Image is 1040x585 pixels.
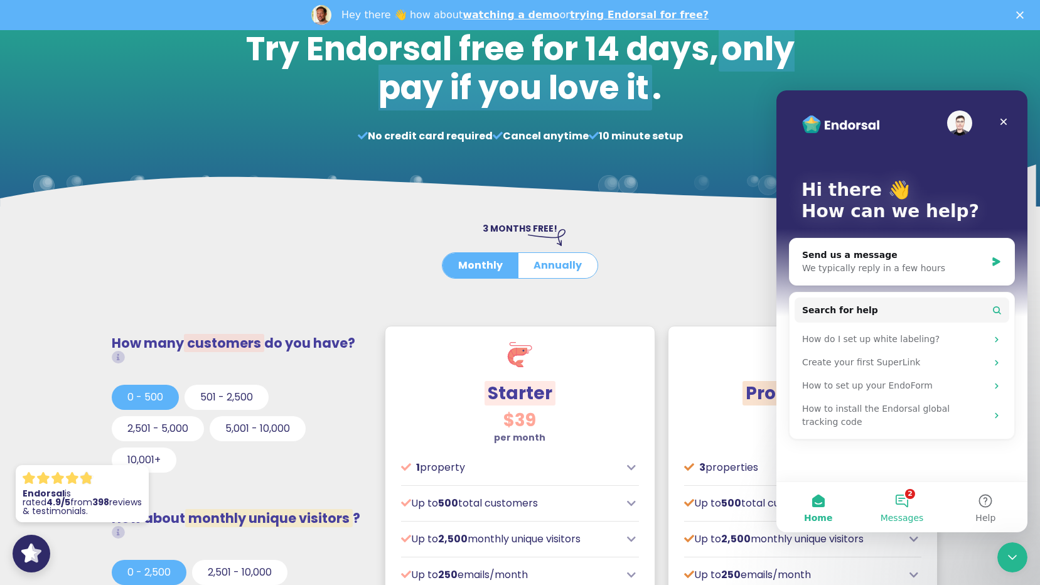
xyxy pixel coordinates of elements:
button: 501 - 2,500 [185,385,269,410]
button: Monthly [442,253,518,278]
button: Annually [518,253,598,278]
button: 10,001+ [112,448,176,473]
span: only pay if you love it [378,26,795,110]
a: trying Endorsal for free? [570,9,709,21]
span: 1 [416,460,420,475]
iframe: Intercom live chat [997,542,1027,572]
span: Professional [742,381,862,405]
strong: 398 [92,496,109,508]
iframe: Intercom live chat [776,90,1027,532]
h3: How about ? [112,510,363,539]
strong: Endorsal [23,487,65,500]
h3: How many do you have? [112,335,363,364]
img: Profile image for Dean [311,5,331,25]
p: property [401,460,619,475]
p: Up to emails/month [401,567,619,582]
div: Close [1016,11,1029,19]
p: is rated from reviews & testimonials. [23,489,142,515]
span: 2,500 [721,532,751,546]
span: 2,500 [438,532,468,546]
button: 2,501 - 5,000 [112,416,204,441]
a: watching a demo [463,9,559,21]
span: $39 [503,408,536,432]
span: 500 [721,496,741,510]
i: Unique visitors that view our social proof tools (widgets, FOMO popups or Wall of Love) on your w... [112,526,125,539]
strong: 4.9/5 [46,496,70,508]
span: 3 [699,460,705,475]
span: 3 MONTHS FREE! [483,222,557,235]
i: Total customers from whom you request testimonials/reviews. [112,351,125,364]
span: customers [184,334,264,352]
button: 0 - 500 [112,385,179,410]
p: properties [684,460,903,475]
button: 2,501 - 10,000 [192,560,287,585]
span: Starter [485,381,555,405]
p: Up to monthly unique visitors [401,532,619,547]
span: 500 [438,496,458,510]
p: Up to monthly unique visitors [684,532,903,547]
span: monthly unique visitors [185,509,353,527]
div: Hey there 👋 how about or [341,9,709,21]
span: 250 [721,567,741,582]
p: Up to total customers [401,496,619,511]
img: arrow-right-down.svg [528,229,566,245]
p: No credit card required Cancel anytime 10 minute setup [239,129,801,144]
p: Up to emails/month [684,567,903,582]
strong: per month [494,431,545,444]
h1: Try Endorsal free for 14 days, . [239,30,801,108]
button: 5,001 - 10,000 [210,416,306,441]
span: 250 [438,567,458,582]
p: Up to total customers [684,496,903,511]
img: shrimp.svg [507,342,532,367]
button: 0 - 2,500 [112,560,186,585]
